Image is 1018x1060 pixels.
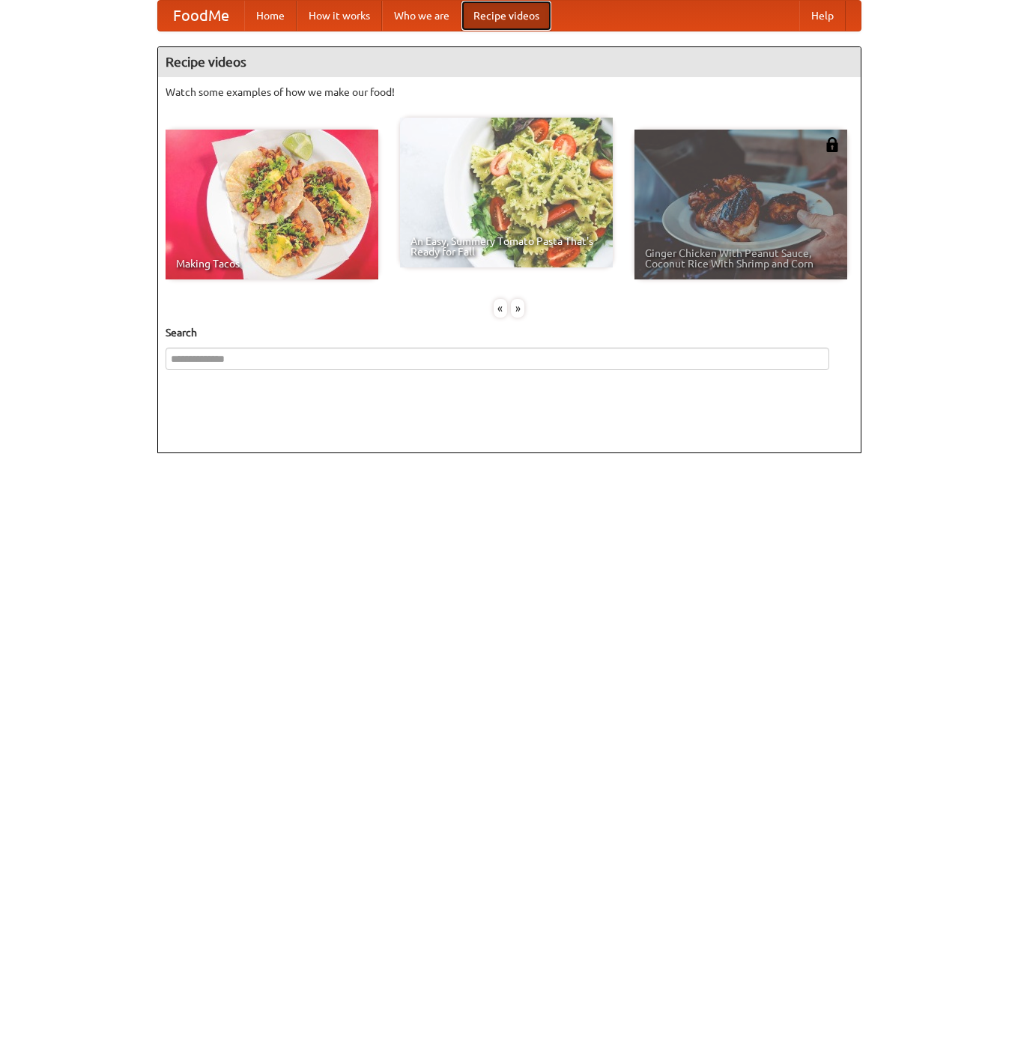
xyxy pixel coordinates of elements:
a: Making Tacos [166,130,378,279]
a: An Easy, Summery Tomato Pasta That's Ready for Fall [400,118,613,267]
a: Home [244,1,297,31]
a: Who we are [382,1,461,31]
a: Recipe videos [461,1,551,31]
div: » [511,299,524,318]
a: How it works [297,1,382,31]
div: « [494,299,507,318]
img: 483408.png [825,137,840,152]
h4: Recipe videos [158,47,861,77]
a: Help [799,1,846,31]
span: An Easy, Summery Tomato Pasta That's Ready for Fall [410,236,602,257]
h5: Search [166,325,853,340]
span: Making Tacos [176,258,368,269]
p: Watch some examples of how we make our food! [166,85,853,100]
a: FoodMe [158,1,244,31]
